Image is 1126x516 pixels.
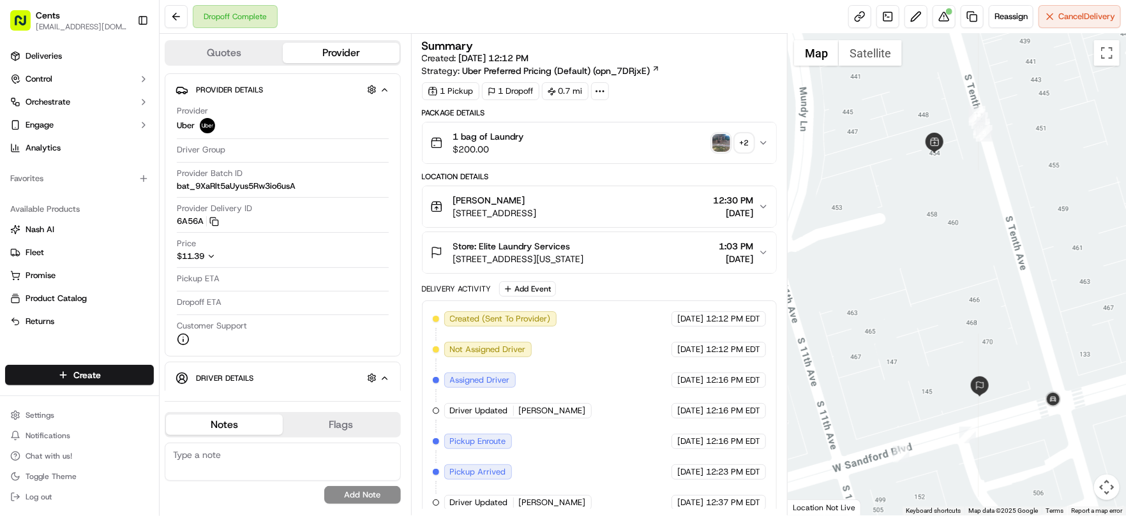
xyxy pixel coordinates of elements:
span: Notifications [26,431,70,441]
div: 8 [973,119,990,135]
div: 6 [972,112,988,129]
span: 12:16 PM EDT [706,405,760,416]
span: 12:16 PM EDT [706,436,760,447]
button: Notifications [5,427,154,445]
span: [PERSON_NAME] [519,497,586,508]
a: Deliveries [5,46,154,66]
span: Not Assigned Driver [450,344,526,355]
span: [DATE] [677,374,703,386]
span: [PERSON_NAME] [40,197,103,207]
span: Pylon [127,316,154,325]
span: Driver Updated [450,405,508,416]
button: Orchestrate [5,92,154,112]
a: Returns [10,316,149,327]
span: Returns [26,316,54,327]
button: See all [198,163,232,178]
span: Log out [26,492,52,502]
button: Provider Details [176,79,390,100]
div: 📗 [13,286,23,296]
span: 12:23 PM EDT [706,466,760,478]
span: [PERSON_NAME] [40,232,103,242]
img: Google [791,499,833,515]
span: [DATE] [677,497,703,508]
a: Terms (opens in new tab) [1046,507,1063,514]
span: [STREET_ADDRESS] [453,207,537,219]
span: $200.00 [453,143,524,156]
button: CancelDelivery [1039,5,1121,28]
button: Log out [5,488,154,506]
a: Product Catalog [10,293,149,304]
span: Control [26,73,52,85]
span: 1 bag of Laundry [453,130,524,143]
span: Pickup Arrived [450,466,506,478]
span: Provider Batch ID [177,168,243,179]
img: uber-new-logo.jpeg [200,118,215,133]
button: Quotes [166,43,283,63]
a: 💻API Documentation [103,279,210,302]
div: 9 [976,125,993,142]
button: 6A56A [177,216,219,227]
span: [DATE] [677,466,703,478]
span: 12:12 PM EDT [706,344,760,355]
button: Flags [283,415,400,435]
button: Create [5,365,154,385]
button: Toggle fullscreen view [1094,40,1120,66]
span: Price [177,238,196,249]
button: Chat with us! [5,447,154,465]
span: Settings [26,410,54,420]
input: Got a question? Start typing here... [33,82,230,95]
div: Delivery Activity [422,284,492,294]
span: • [106,232,110,242]
button: $11.39 [177,251,289,262]
button: Toggle Theme [5,468,154,485]
img: Nash [13,12,38,38]
span: [EMAIL_ADDRESS][DOMAIN_NAME] [36,22,127,32]
img: 1736555255976-a54dd68f-1ca7-489b-9aae-adbdc363a1c4 [26,198,36,208]
span: 12:37 PM EDT [706,497,760,508]
span: Nash AI [26,224,54,235]
span: 12:12 PM EDT [706,313,760,325]
span: Fleet [26,247,44,258]
div: 1 Pickup [422,82,479,100]
span: [DATE] [677,313,703,325]
span: [PERSON_NAME] [453,194,525,207]
div: Location Details [422,172,777,182]
span: Driver Group [177,144,225,156]
span: Created: [422,52,529,64]
span: [DATE] [713,207,753,219]
button: Show satellite imagery [839,40,902,66]
span: [DATE] [113,232,139,242]
button: Provider [283,43,400,63]
span: Assigned Driver [450,374,510,386]
button: 1 bag of Laundry$200.00photo_proof_of_pickup image+2 [423,122,776,163]
span: [STREET_ADDRESS][US_STATE] [453,253,584,265]
span: Driver Updated [450,497,508,508]
span: Provider [177,105,208,117]
a: Nash AI [10,224,149,235]
button: Add Event [499,281,556,297]
button: Cents [36,9,60,22]
div: 💻 [108,286,118,296]
button: Returns [5,311,154,332]
span: Provider Delivery ID [177,203,252,214]
div: 0.7 mi [542,82,589,100]
span: Driver Details [196,373,253,383]
span: Store: Elite Laundry Services [453,240,571,253]
div: We're available if you need us! [57,134,176,144]
span: 1:03 PM [719,240,753,253]
a: Fleet [10,247,149,258]
span: Pickup ETA [177,273,220,284]
span: Product Catalog [26,293,87,304]
button: Product Catalog [5,288,154,309]
button: Start new chat [217,125,232,140]
img: 1736555255976-a54dd68f-1ca7-489b-9aae-adbdc363a1c4 [26,232,36,242]
button: Fleet [5,242,154,263]
span: Create [73,369,101,381]
button: Promise [5,265,154,286]
span: Pickup Enroute [450,436,506,447]
a: Open this area in Google Maps (opens a new window) [791,499,833,515]
button: Settings [5,406,154,424]
img: Masood Aslam [13,219,33,240]
button: Engage [5,115,154,135]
